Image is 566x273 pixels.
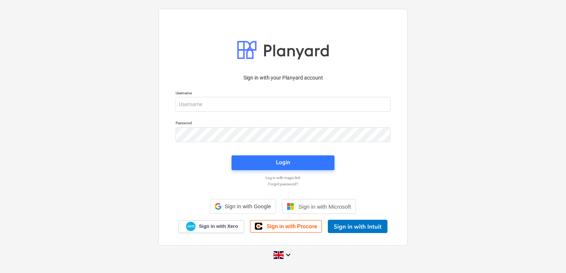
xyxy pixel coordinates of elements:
p: Username [176,91,390,97]
p: Sign in with your Planyard account [176,74,390,82]
button: Login [232,155,334,170]
div: Login [276,158,290,167]
a: Sign in with Procore [250,220,322,233]
span: Sign in with Microsoft [299,203,351,210]
a: Forgot password? [172,182,394,186]
span: Sign in with Procore [267,223,317,230]
div: Sign in with Google [210,199,276,214]
a: Log in with magic link [172,175,394,180]
input: Username [176,97,390,112]
img: Xero logo [186,222,196,232]
span: Sign in with Xero [199,223,238,230]
i: keyboard_arrow_down [284,250,293,259]
p: Password [176,121,390,127]
span: Sign in with Google [224,203,271,209]
img: Microsoft logo [287,203,294,210]
a: Sign in with Xero [179,220,244,233]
